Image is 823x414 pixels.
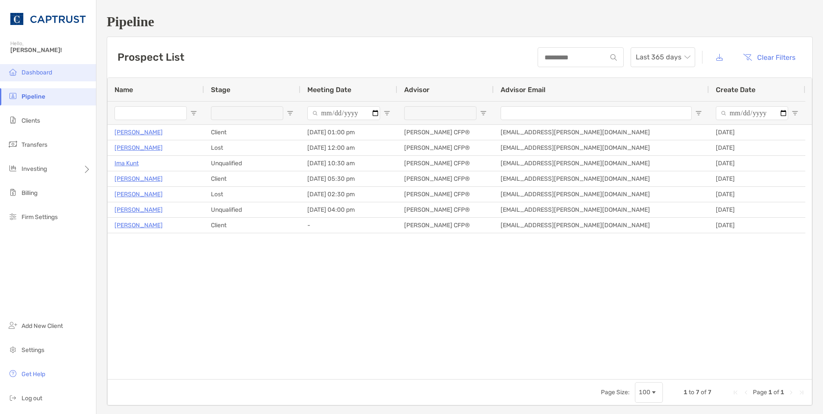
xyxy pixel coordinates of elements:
[716,86,755,94] span: Create Date
[8,320,18,331] img: add_new_client icon
[114,106,187,120] input: Name Filter Input
[8,67,18,77] img: dashboard icon
[107,14,813,30] h1: Pipeline
[397,140,494,155] div: [PERSON_NAME] CFP®
[22,189,37,197] span: Billing
[300,218,397,233] div: -
[636,48,690,67] span: Last 365 days
[788,389,795,396] div: Next Page
[709,187,805,202] div: [DATE]
[494,187,709,202] div: [EMAIL_ADDRESS][PERSON_NAME][DOMAIN_NAME]
[798,389,805,396] div: Last Page
[684,389,687,396] span: 1
[204,187,300,202] div: Lost
[397,125,494,140] div: [PERSON_NAME] CFP®
[716,106,788,120] input: Create Date Filter Input
[22,395,42,402] span: Log out
[287,110,294,117] button: Open Filter Menu
[397,171,494,186] div: [PERSON_NAME] CFP®
[204,140,300,155] div: Lost
[639,389,650,396] div: 100
[480,110,487,117] button: Open Filter Menu
[732,389,739,396] div: First Page
[204,218,300,233] div: Client
[689,389,694,396] span: to
[709,218,805,233] div: [DATE]
[114,204,163,215] a: [PERSON_NAME]
[114,173,163,184] a: [PERSON_NAME]
[114,127,163,138] a: [PERSON_NAME]
[114,142,163,153] a: [PERSON_NAME]
[494,218,709,233] div: [EMAIL_ADDRESS][PERSON_NAME][DOMAIN_NAME]
[709,125,805,140] div: [DATE]
[114,189,163,200] a: [PERSON_NAME]
[8,344,18,355] img: settings icon
[494,125,709,140] div: [EMAIL_ADDRESS][PERSON_NAME][DOMAIN_NAME]
[397,187,494,202] div: [PERSON_NAME] CFP®
[22,165,47,173] span: Investing
[204,125,300,140] div: Client
[695,110,702,117] button: Open Filter Menu
[753,389,767,396] span: Page
[300,140,397,155] div: [DATE] 12:00 am
[300,171,397,186] div: [DATE] 05:30 pm
[709,202,805,217] div: [DATE]
[8,115,18,125] img: clients icon
[8,139,18,149] img: transfers icon
[696,389,699,396] span: 7
[307,86,351,94] span: Meeting Date
[300,125,397,140] div: [DATE] 01:00 pm
[792,110,798,117] button: Open Filter Menu
[114,158,139,169] a: Ima Kunt
[8,392,18,403] img: logout icon
[22,69,52,76] span: Dashboard
[300,202,397,217] div: [DATE] 04:00 pm
[743,389,749,396] div: Previous Page
[22,346,44,354] span: Settings
[494,202,709,217] div: [EMAIL_ADDRESS][PERSON_NAME][DOMAIN_NAME]
[114,86,133,94] span: Name
[601,389,630,396] div: Page Size:
[501,106,692,120] input: Advisor Email Filter Input
[384,110,390,117] button: Open Filter Menu
[397,218,494,233] div: [PERSON_NAME] CFP®
[22,141,47,148] span: Transfers
[300,156,397,171] div: [DATE] 10:30 am
[709,156,805,171] div: [DATE]
[494,156,709,171] div: [EMAIL_ADDRESS][PERSON_NAME][DOMAIN_NAME]
[307,106,380,120] input: Meeting Date Filter Input
[204,202,300,217] div: Unqualified
[635,382,663,403] div: Page Size
[397,202,494,217] div: [PERSON_NAME] CFP®
[118,51,184,63] h3: Prospect List
[610,54,617,61] img: input icon
[8,163,18,173] img: investing icon
[10,46,91,54] span: [PERSON_NAME]!
[708,389,712,396] span: 7
[8,91,18,101] img: pipeline icon
[780,389,784,396] span: 1
[22,213,58,221] span: Firm Settings
[8,211,18,222] img: firm-settings icon
[22,371,45,378] span: Get Help
[8,187,18,198] img: billing icon
[773,389,779,396] span: of
[709,140,805,155] div: [DATE]
[709,171,805,186] div: [DATE]
[204,156,300,171] div: Unqualified
[494,140,709,155] div: [EMAIL_ADDRESS][PERSON_NAME][DOMAIN_NAME]
[10,3,86,34] img: CAPTRUST Logo
[404,86,430,94] span: Advisor
[114,220,163,231] p: [PERSON_NAME]
[8,368,18,379] img: get-help icon
[22,93,45,100] span: Pipeline
[494,171,709,186] div: [EMAIL_ADDRESS][PERSON_NAME][DOMAIN_NAME]
[736,48,802,67] button: Clear Filters
[701,389,706,396] span: of
[190,110,197,117] button: Open Filter Menu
